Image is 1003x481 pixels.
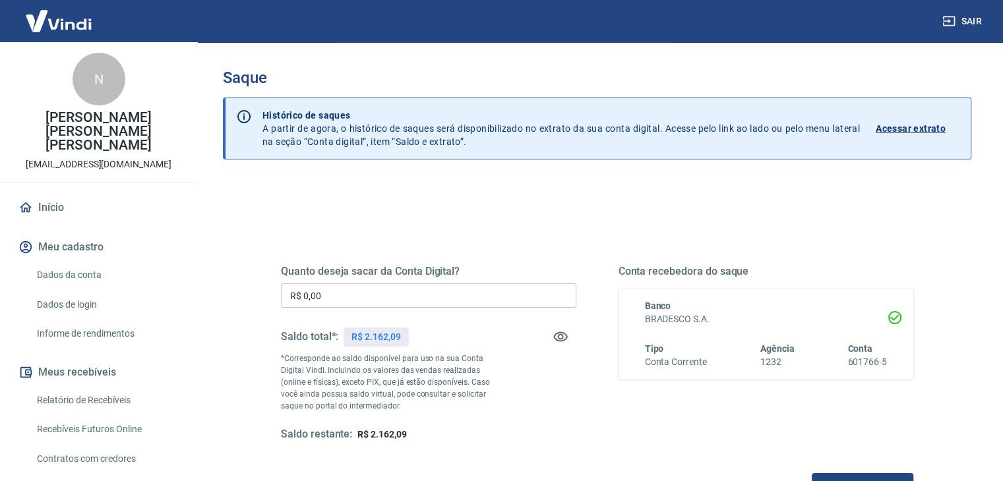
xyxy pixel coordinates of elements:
[262,109,860,122] p: Histórico de saques
[32,262,181,289] a: Dados da conta
[940,9,987,34] button: Sair
[645,300,671,311] span: Banco
[223,69,971,87] h3: Saque
[281,330,338,343] h5: Saldo total*:
[26,157,171,171] p: [EMAIL_ADDRESS][DOMAIN_NAME]
[619,265,914,278] h5: Conta recebedora do saque
[11,111,187,152] p: [PERSON_NAME] [PERSON_NAME] [PERSON_NAME]
[876,122,946,135] p: Acessar extrato
[645,355,707,369] h6: Conta Corrente
[876,109,960,148] a: Acessar extrato
[32,387,181,414] a: Relatório de Recebíveis
[760,355,795,369] h6: 1232
[351,330,400,344] p: R$ 2.162,09
[645,343,664,354] span: Tipo
[16,193,181,222] a: Início
[357,429,406,439] span: R$ 2.162,09
[16,233,181,262] button: Meu cadastro
[760,343,795,354] span: Agência
[847,355,887,369] h6: 601766-5
[281,353,502,412] p: *Corresponde ao saldo disponível para uso na sua Conta Digital Vindi. Incluindo os valores das ve...
[281,428,352,441] h5: Saldo restante:
[32,320,181,347] a: Informe de rendimentos
[73,53,125,105] div: N
[645,312,888,326] h6: BRADESCO S.A.
[847,343,872,354] span: Conta
[16,358,181,387] button: Meus recebíveis
[262,109,860,148] p: A partir de agora, o histórico de saques será disponibilizado no extrato da sua conta digital. Ac...
[32,445,181,472] a: Contratos com credores
[16,1,102,41] img: Vindi
[32,291,181,318] a: Dados de login
[281,265,576,278] h5: Quanto deseja sacar da Conta Digital?
[32,416,181,443] a: Recebíveis Futuros Online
